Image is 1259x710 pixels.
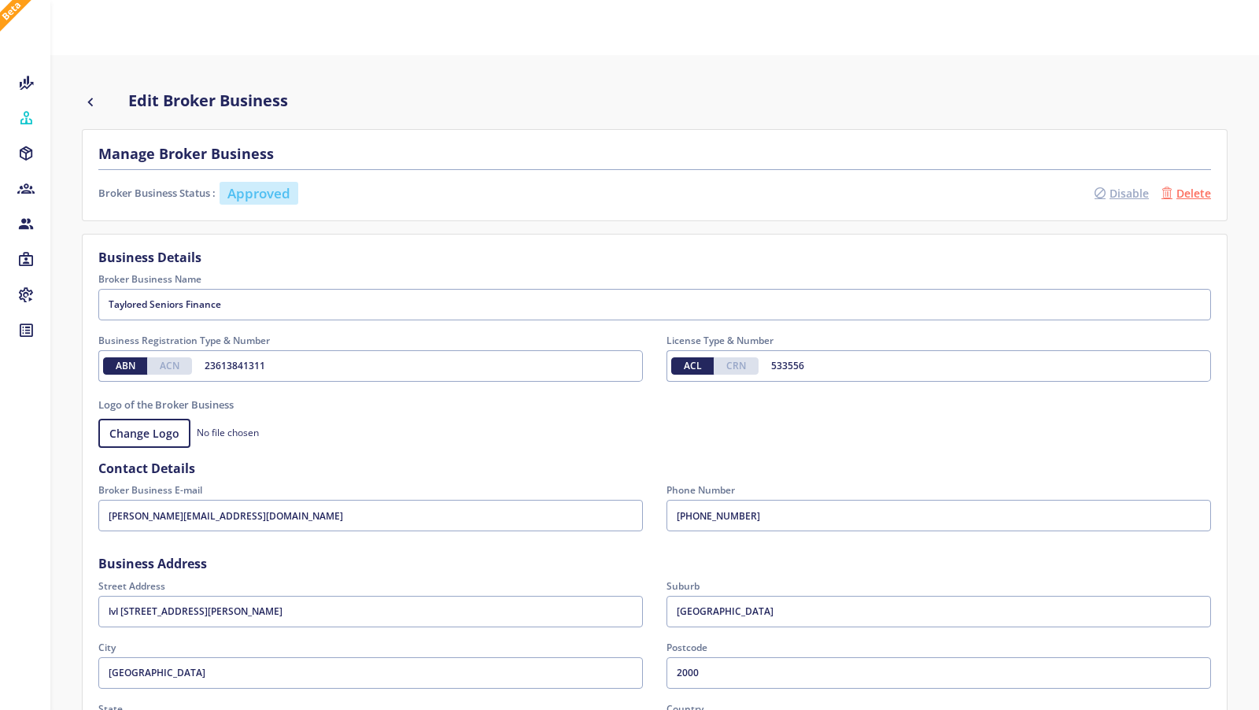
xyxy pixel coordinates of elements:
[98,657,643,689] input: Enter the City
[98,640,643,655] label: City
[671,357,714,375] button: ACL
[1095,185,1149,202] a: Disable
[98,557,1211,571] h4: Business Address
[666,596,1211,627] input: Enter the Suburb
[1109,185,1149,202] span: Disable
[98,146,1211,163] h4: Manage Broker Business
[98,579,643,594] label: Street Address
[98,250,1211,265] h4: Business Details
[195,350,643,382] input: Enter the Registration Number
[98,461,1211,476] h4: Contact Details
[103,357,148,375] button: ABN
[147,357,192,375] button: ACN
[666,657,1211,689] input: Enter the Postcode
[666,333,1211,348] label: License Type & Number
[98,500,643,531] input: Enter the Broker Business E-mail
[98,289,1211,320] input: Enter the Name of the Broker Business
[220,182,298,205] div: Approved
[1161,185,1211,202] a: Delete
[1176,185,1211,202] span: Delete
[666,483,1211,497] label: Phone Number
[98,483,643,497] label: Broker Business E-mail
[98,333,643,348] label: Business Registration Type & Number
[98,596,643,627] input: Enter the Street Address
[666,500,1211,531] input: Enter the Phone Number
[98,272,1211,287] label: Broker Business Name
[762,350,1211,382] input: Enter the License Number
[98,186,216,200] label: Broker Business Status :
[98,398,234,413] label: Logo of the Broker Business
[128,89,288,113] h4: Edit Broker Business
[666,579,1211,594] label: Suburb
[714,357,759,375] button: CRN
[666,640,1211,655] label: Postcode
